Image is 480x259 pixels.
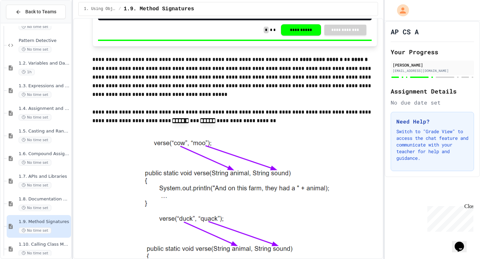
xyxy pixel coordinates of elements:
[19,24,51,30] span: No time set
[19,137,51,143] span: No time set
[391,47,474,57] h2: Your Progress
[19,46,51,53] span: No time set
[19,61,70,66] span: 1.2. Variables and Data Types
[19,174,70,179] span: 1.7. APIs and Libraries
[84,6,116,12] span: 1. Using Objects and Methods
[19,92,51,98] span: No time set
[391,87,474,96] h2: Assignment Details
[25,8,56,15] span: Back to Teams
[396,118,468,126] h3: Need Help?
[391,27,419,36] h1: AP CS A
[19,242,70,247] span: 1.10. Calling Class Methods
[393,62,472,68] div: [PERSON_NAME]
[19,69,35,75] span: 1h
[19,182,51,188] span: No time set
[19,83,70,89] span: 1.3. Expressions and Output [New]
[19,159,51,166] span: No time set
[119,6,121,12] span: /
[391,99,474,107] div: No due date set
[19,106,70,112] span: 1.4. Assignment and Input
[393,68,472,73] div: [EMAIL_ADDRESS][DOMAIN_NAME]
[425,203,473,232] iframe: chat widget
[19,205,51,211] span: No time set
[396,128,468,161] p: Switch to "Grade View" to access the chat feature and communicate with your teacher for help and ...
[19,219,70,225] span: 1.9. Method Signatures
[19,151,70,157] span: 1.6. Compound Assignment Operators
[452,232,473,252] iframe: chat widget
[124,5,194,13] span: 1.9. Method Signatures
[19,227,51,234] span: No time set
[19,114,51,121] span: No time set
[19,250,51,256] span: No time set
[3,3,46,42] div: Chat with us now!Close
[19,38,70,44] span: Pattern Detective
[19,129,70,134] span: 1.5. Casting and Ranges of Values
[19,196,70,202] span: 1.8. Documentation with Comments and Preconditions
[390,3,411,18] div: My Account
